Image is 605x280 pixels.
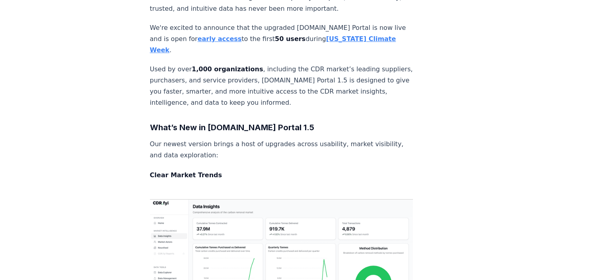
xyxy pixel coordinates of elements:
[150,171,222,179] strong: Clear Market Trends
[192,65,263,73] strong: 1,000 organizations
[150,139,413,161] p: Our newest version brings a host of upgrades across usability, market visibility, and data explor...
[150,123,314,132] strong: What’s New in [DOMAIN_NAME] Portal 1.5
[275,35,305,43] strong: 50 users
[150,22,413,56] p: We're excited to announce that the upgraded [DOMAIN_NAME] Portal is now live and is open for to t...
[198,35,242,43] a: early access
[150,64,413,108] p: Used by over , including the CDR market’s leading suppliers, purchasers, and service providers, [...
